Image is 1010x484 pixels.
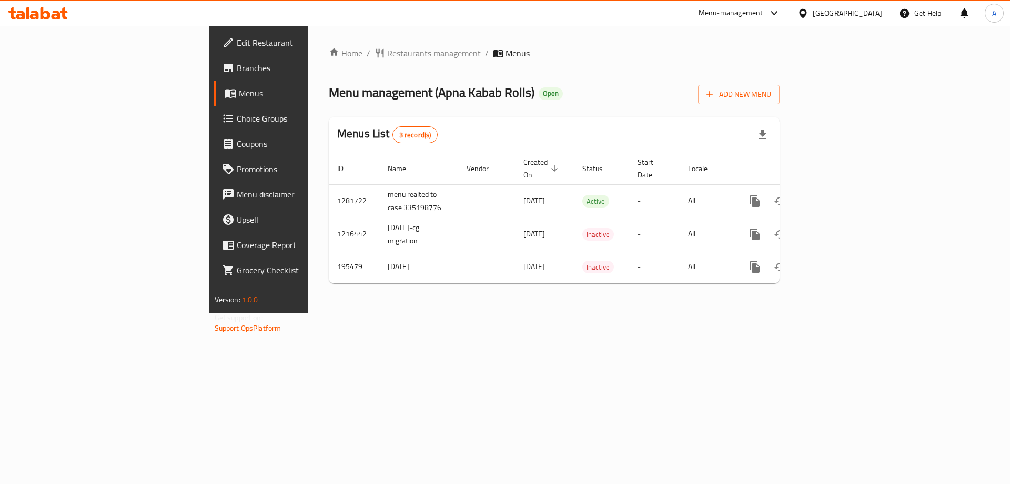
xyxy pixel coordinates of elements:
span: Status [582,162,617,175]
td: All [680,218,734,251]
table: enhanced table [329,153,852,283]
span: Coupons [237,137,370,150]
span: Grocery Checklist [237,264,370,276]
th: Actions [734,153,852,185]
span: Menu disclaimer [237,188,370,201]
span: Vendor [467,162,502,175]
span: Version: [215,293,240,307]
a: Grocery Checklist [214,258,378,283]
button: Change Status [767,222,793,247]
span: Active [582,195,609,208]
nav: breadcrumb [329,47,780,60]
td: All [680,184,734,218]
span: [DATE] [523,260,545,273]
td: - [629,184,680,218]
a: Edit Restaurant [214,30,378,55]
div: Menu-management [699,7,763,19]
span: Start Date [638,156,667,181]
td: [DATE] [379,251,458,283]
td: All [680,251,734,283]
a: Promotions [214,156,378,182]
button: Add New Menu [698,85,780,104]
td: - [629,218,680,251]
span: Choice Groups [237,112,370,125]
span: Inactive [582,261,614,273]
span: 1.0.0 [242,293,258,307]
span: Locale [688,162,721,175]
span: Inactive [582,229,614,241]
a: Menus [214,81,378,106]
a: Support.OpsPlatform [215,321,281,335]
span: Upsell [237,213,370,226]
td: menu realted to case 335198776 [379,184,458,218]
td: - [629,251,680,283]
span: Promotions [237,163,370,175]
span: A [992,7,996,19]
span: Created On [523,156,561,181]
span: Menu management ( Apna Kabab Rolls ) [329,81,534,104]
button: more [742,254,767,280]
button: more [742,189,767,214]
span: Edit Restaurant [237,36,370,49]
span: Coverage Report [237,239,370,251]
h2: Menus List [337,126,438,143]
button: Change Status [767,189,793,214]
button: Change Status [767,254,793,280]
a: Coupons [214,131,378,156]
span: [DATE] [523,194,545,208]
a: Choice Groups [214,106,378,131]
li: / [485,47,489,60]
div: Open [539,87,563,100]
a: Upsell [214,207,378,232]
a: Coverage Report [214,232,378,258]
div: Total records count [392,126,438,143]
span: Open [539,89,563,98]
span: Get support on: [215,311,263,324]
a: Branches [214,55,378,81]
span: Name [388,162,420,175]
span: Menus [506,47,530,60]
span: Menus [239,87,370,100]
span: Add New Menu [706,88,771,101]
span: Branches [237,62,370,74]
a: Restaurants management [375,47,481,60]
td: [DATE]-cg migration [379,218,458,251]
a: Menu disclaimer [214,182,378,207]
button: more [742,222,767,247]
div: Export file [750,122,775,147]
div: Inactive [582,261,614,273]
span: [DATE] [523,227,545,241]
span: ID [337,162,357,175]
span: Restaurants management [387,47,481,60]
div: [GEOGRAPHIC_DATA] [813,7,882,19]
span: 3 record(s) [393,130,438,140]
